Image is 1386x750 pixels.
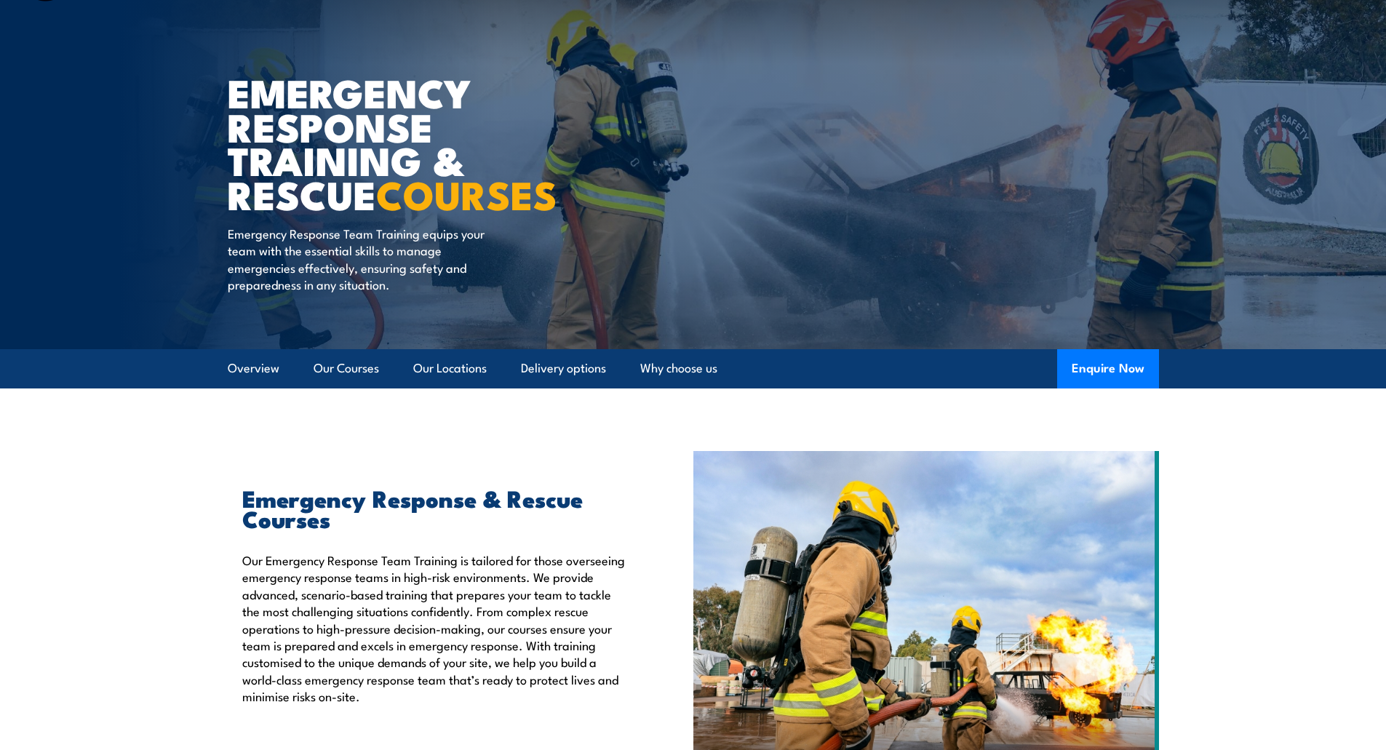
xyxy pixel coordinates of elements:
[640,349,717,388] a: Why choose us
[314,349,379,388] a: Our Courses
[228,349,279,388] a: Overview
[1057,349,1159,388] button: Enquire Now
[228,225,493,293] p: Emergency Response Team Training equips your team with the essential skills to manage emergencies...
[228,75,587,211] h1: Emergency Response Training & Rescue
[376,163,557,223] strong: COURSES
[242,487,626,528] h2: Emergency Response & Rescue Courses
[242,551,626,705] p: Our Emergency Response Team Training is tailored for those overseeing emergency response teams in...
[521,349,606,388] a: Delivery options
[413,349,487,388] a: Our Locations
